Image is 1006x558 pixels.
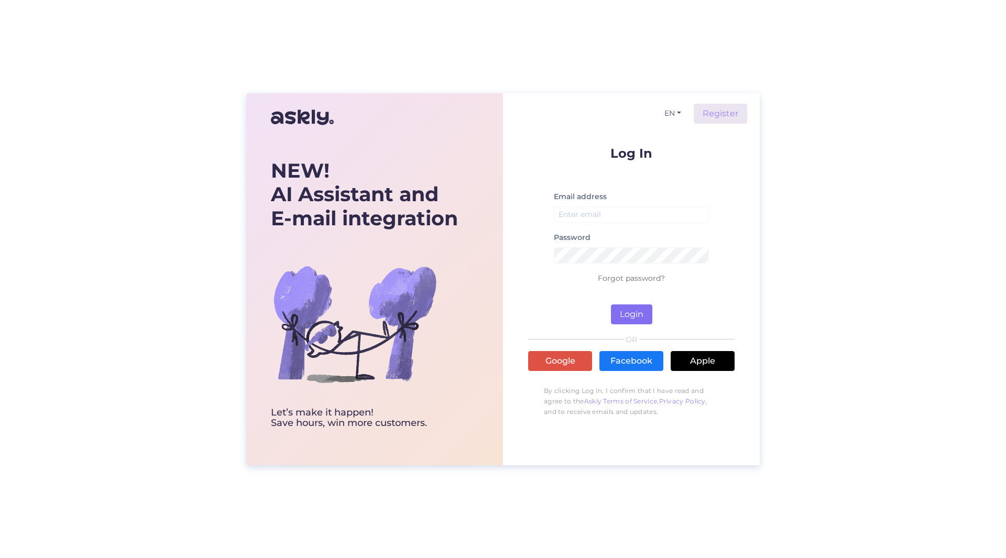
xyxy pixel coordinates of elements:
[554,232,591,243] label: Password
[599,351,663,371] a: Facebook
[271,159,458,231] div: AI Assistant and E-mail integration
[271,408,458,429] div: Let’s make it happen! Save hours, win more customers.
[528,147,735,160] p: Log In
[671,351,735,371] a: Apple
[584,397,658,405] a: Askly Terms of Service
[660,106,685,121] button: EN
[271,158,330,183] b: NEW!
[659,397,706,405] a: Privacy Policy
[528,351,592,371] a: Google
[554,191,607,202] label: Email address
[554,206,709,223] input: Enter email
[598,273,665,283] a: Forgot password?
[271,240,439,408] img: bg-askly
[611,304,652,324] button: Login
[694,104,747,124] a: Register
[271,105,334,130] img: Askly
[624,336,639,343] span: OR
[528,380,735,422] p: By clicking Log In, I confirm that I have read and agree to the , , and to receive emails and upd...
